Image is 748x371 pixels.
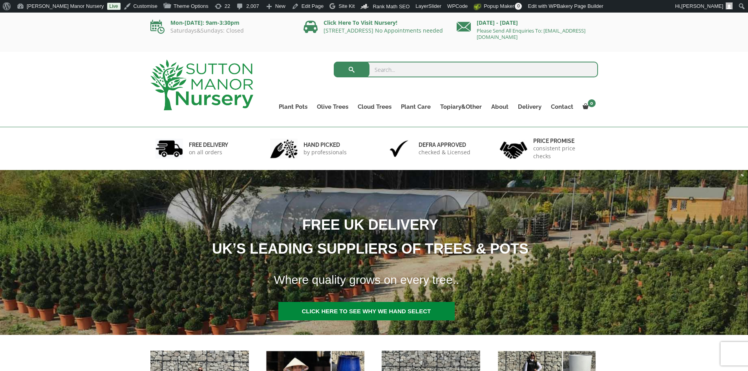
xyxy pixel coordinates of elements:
a: Cloud Trees [353,101,396,112]
h6: FREE DELIVERY [189,141,228,148]
a: About [486,101,513,112]
p: checked & Licensed [419,148,470,156]
span: [PERSON_NAME] [681,3,723,9]
img: logo [150,60,253,110]
a: Delivery [513,101,546,112]
a: Plant Care [396,101,435,112]
h6: Price promise [533,137,593,144]
a: Please Send All Enquiries To: [EMAIL_ADDRESS][DOMAIN_NAME] [477,27,585,40]
p: on all orders [189,148,228,156]
h1: Where quality grows on every tree.. [264,268,650,292]
a: Plant Pots [274,101,312,112]
p: Mon-[DATE]: 9am-3:30pm [150,18,292,27]
input: Search... [334,62,598,77]
img: 3.jpg [385,139,413,159]
span: 0 [588,99,596,107]
span: Site Kit [338,3,355,9]
h1: FREE UK DELIVERY UK’S LEADING SUPPLIERS OF TREES & POTS [82,213,649,261]
a: Live [107,3,121,10]
p: by professionals [304,148,347,156]
span: 0 [515,3,522,10]
a: Click Here To Visit Nursery! [324,19,397,26]
a: Topiary&Other [435,101,486,112]
a: [STREET_ADDRESS] No Appointments needed [324,27,443,34]
img: 4.jpg [500,137,527,161]
img: 1.jpg [155,139,183,159]
a: 0 [578,101,598,112]
span: Rank Math SEO [373,4,410,9]
p: consistent price checks [533,144,593,160]
h6: Defra approved [419,141,470,148]
p: Saturdays&Sundays: Closed [150,27,292,34]
p: [DATE] - [DATE] [457,18,598,27]
h6: hand picked [304,141,347,148]
a: Olive Trees [312,101,353,112]
a: Contact [546,101,578,112]
img: 2.jpg [270,139,298,159]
